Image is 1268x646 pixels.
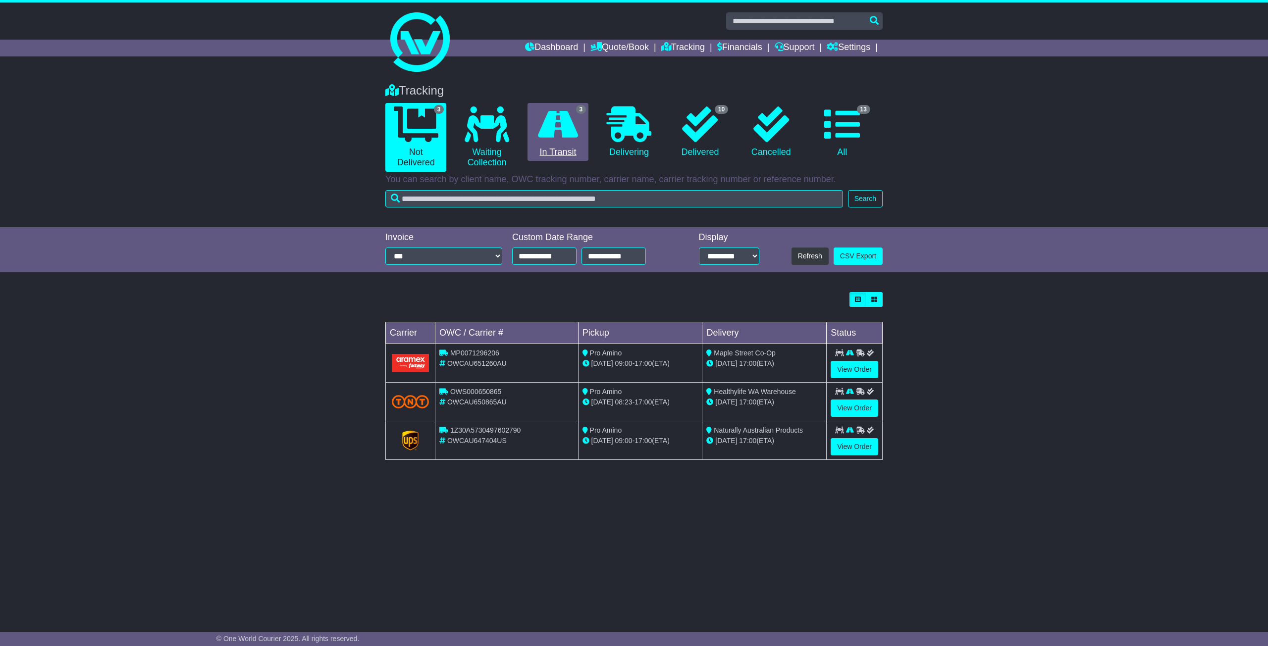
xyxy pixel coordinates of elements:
[634,359,652,367] span: 17:00
[512,232,671,243] div: Custom Date Range
[590,40,649,56] a: Quote/Book
[392,395,429,408] img: TNT_Domestic.png
[848,190,883,207] button: Search
[598,103,659,161] a: Delivering
[615,437,633,445] span: 09:00
[834,248,883,265] a: CSV Export
[775,40,815,56] a: Support
[827,322,883,344] td: Status
[578,322,702,344] td: Pickup
[714,388,795,396] span: Healthylife WA Warehouse
[706,397,822,407] div: (ETA)
[380,84,888,98] div: Tracking
[699,232,759,243] div: Display
[402,431,419,450] img: GetCarrierServiceLogo
[450,388,502,396] span: OWS000650865
[715,437,737,445] span: [DATE]
[386,322,435,344] td: Carrier
[447,398,507,406] span: OWCAU650865AU
[715,359,737,367] span: [DATE]
[706,358,822,369] div: (ETA)
[450,349,499,357] span: MP0071296206
[576,105,586,114] span: 3
[525,40,578,56] a: Dashboard
[590,388,622,396] span: Pro Amino
[714,426,803,434] span: Naturally Australian Products
[590,349,622,357] span: Pro Amino
[715,105,728,114] span: 10
[615,359,633,367] span: 09:00
[827,40,870,56] a: Settings
[447,359,507,367] span: OWCAU651260AU
[591,437,613,445] span: [DATE]
[447,437,507,445] span: OWCAU647404US
[670,103,731,161] a: 10 Delivered
[739,398,756,406] span: 17:00
[812,103,873,161] a: 13 All
[582,397,698,407] div: - (ETA)
[582,358,698,369] div: - (ETA)
[739,437,756,445] span: 17:00
[634,437,652,445] span: 17:00
[714,349,776,357] span: Maple Street Co-Op
[434,105,444,114] span: 3
[661,40,705,56] a: Tracking
[634,398,652,406] span: 17:00
[717,40,762,56] a: Financials
[706,436,822,446] div: (ETA)
[216,635,360,643] span: © One World Courier 2025. All rights reserved.
[435,322,579,344] td: OWC / Carrier #
[831,438,878,455] a: View Order
[456,103,517,172] a: Waiting Collection
[385,174,883,185] p: You can search by client name, OWC tracking number, carrier name, carrier tracking number or refe...
[590,426,622,434] span: Pro Amino
[591,359,613,367] span: [DATE]
[740,103,801,161] a: Cancelled
[715,398,737,406] span: [DATE]
[392,354,429,372] img: Aramex.png
[450,426,521,434] span: 1Z30A5730497602790
[528,103,588,161] a: 3 In Transit
[385,103,446,172] a: 3 Not Delivered
[591,398,613,406] span: [DATE]
[582,436,698,446] div: - (ETA)
[615,398,633,406] span: 08:23
[385,232,502,243] div: Invoice
[857,105,870,114] span: 13
[739,359,756,367] span: 17:00
[702,322,827,344] td: Delivery
[792,248,829,265] button: Refresh
[831,399,878,417] a: View Order
[831,361,878,378] a: View Order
